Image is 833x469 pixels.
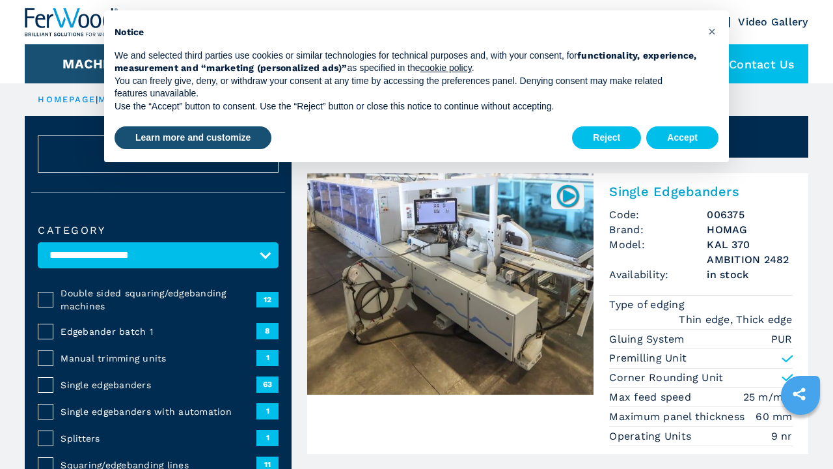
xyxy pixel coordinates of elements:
[572,126,641,150] button: Reject
[61,352,256,365] span: Manual trimming units
[679,312,792,327] em: Thin edge, Thick edge
[702,21,722,42] button: Close this notice
[61,325,256,338] span: Edgebander batch 1
[609,222,707,237] span: Brand:
[555,183,580,208] img: 006375
[25,8,118,36] img: Ferwood
[62,56,134,72] button: Machines
[771,332,793,347] em: PUR
[609,351,687,365] p: Premilling Unit
[256,292,279,307] span: 12
[115,100,698,113] p: Use the “Accept” button to consent. Use the “Reject” button or close this notice to continue with...
[115,26,698,39] h2: Notice
[256,403,279,419] span: 1
[256,350,279,365] span: 1
[783,378,815,410] a: sharethis
[61,432,256,445] span: Splitters
[609,237,707,267] span: Model:
[256,377,279,392] span: 63
[115,50,698,75] p: We and selected third parties use cookies or similar technologies for technical purposes and, wit...
[307,173,594,395] img: Single Edgebanders HOMAG KAL 370 AMBITION 2482
[61,378,256,391] span: Single edgebanders
[609,207,707,222] span: Code:
[115,126,271,150] button: Learn more and customize
[420,63,472,73] a: cookie policy
[771,429,793,444] em: 9 nr
[609,410,748,424] p: Maximum panel thickness
[256,430,279,446] span: 1
[609,429,694,444] p: Operating Units
[738,16,808,28] a: Video Gallery
[609,332,688,347] p: Gluing System
[756,409,792,424] em: 60 mm
[609,298,688,312] p: Type of edging
[646,126,718,150] button: Accept
[609,267,707,282] span: Availability:
[778,410,823,459] iframe: Chat
[707,207,792,222] h3: 006375
[609,390,694,405] p: Max feed speed
[696,44,808,83] div: Contact us
[115,50,697,74] strong: functionality, experience, measurement and “marketing (personalized ads)”
[707,237,792,267] h3: KAL 370 AMBITION 2482
[38,135,279,173] button: ResetCancel
[707,222,792,237] h3: HOMAG
[707,267,792,282] span: in stock
[38,94,96,104] a: HOMEPAGE
[708,23,716,39] span: ×
[307,173,808,454] a: Single Edgebanders HOMAG KAL 370 AMBITION 2482006375Single EdgebandersCode:006375Brand:HOMAGModel...
[743,390,793,405] em: 25 m/min
[61,287,256,313] span: Double sided squaring/edgebanding machines
[61,405,256,418] span: Single edgebanders with automation
[38,225,279,236] label: Category
[115,75,698,100] p: You can freely give, deny, or withdraw your consent at any time by accessing the preferences pane...
[609,184,792,199] h2: Single Edgebanders
[609,371,723,385] p: Corner Rounding Unit
[256,323,279,339] span: 8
